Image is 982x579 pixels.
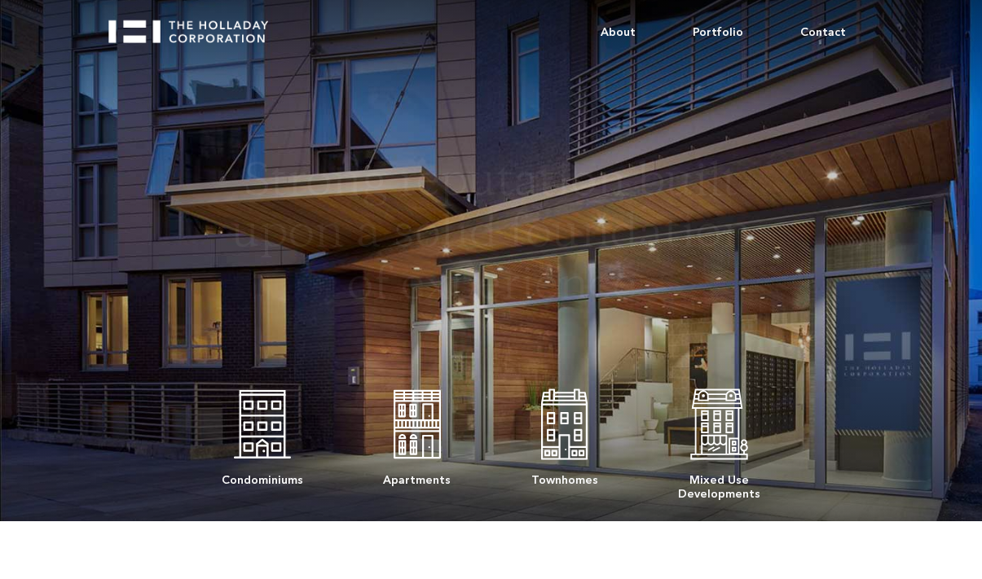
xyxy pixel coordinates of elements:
div: Mixed Use Developments [678,465,760,501]
h1: Strong reputation built upon a solid foundation of experience [223,158,760,314]
div: Townhomes [531,465,598,487]
a: Contact [772,8,874,57]
a: About [572,8,664,57]
a: home [108,8,283,43]
div: Apartments [383,465,451,487]
div: Condominiums [222,465,303,487]
a: Portfolio [664,8,772,57]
